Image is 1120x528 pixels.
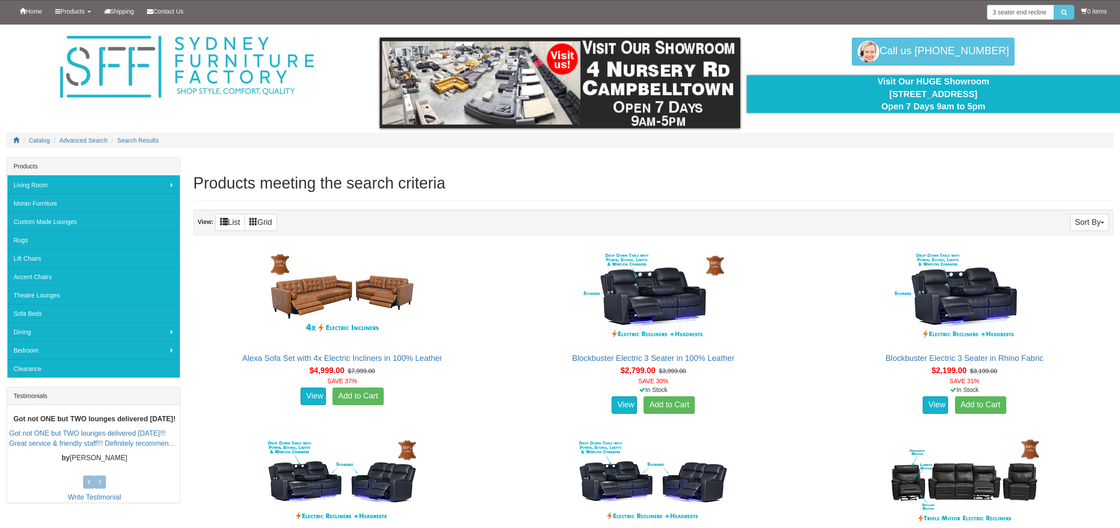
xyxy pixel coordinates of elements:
span: Home [26,8,42,15]
a: Living Room [7,175,180,194]
a: Add to Cart [644,396,695,414]
img: Blockbuster Electric 3 Seater in 100% Leather [574,249,732,345]
a: Blockbuster Electric 3 Seater in 100% Leather [572,354,735,363]
a: Clearance [7,359,180,378]
font: SAVE 30% [638,378,668,385]
a: Products [49,0,97,22]
a: Moran Furniture [7,194,180,212]
a: Theatre Lounges [7,286,180,304]
span: Contact Us [153,8,183,15]
div: In Stock [814,385,1115,394]
a: Search Results [117,137,159,144]
a: Lift Chairs [7,249,180,267]
div: Visit Our HUGE Showroom [STREET_ADDRESS] Open 7 Days 9am to 5pm [753,75,1113,113]
font: SAVE 31% [949,378,979,385]
a: View [301,388,326,405]
a: Home [13,0,49,22]
a: Blockbuster Electric 3 Seater in Rhino Fabric [885,354,1043,363]
h1: Products meeting the search criteria [193,175,1113,192]
a: List [215,214,245,231]
span: $2,799.00 [620,366,655,375]
a: View [612,396,637,414]
a: Accent Chairs [7,267,180,286]
img: Blockbuster Electric 3 Seater in Rhino Fabric [885,249,1043,345]
div: Products [7,157,180,175]
a: Add to Cart [332,388,384,405]
a: Got not ONE but TWO lounges delivered [DATE]!!! Great service & friendly staff!!! Definitely reco... [9,430,175,447]
div: Testimonials [7,387,180,405]
del: $7,999.00 [348,367,375,374]
button: Sort By [1070,214,1109,231]
a: Catalog [29,137,50,144]
a: Dining [7,322,180,341]
a: Add to Cart [955,396,1006,414]
span: $2,199.00 [931,366,966,375]
a: Write Testimonial [68,493,121,501]
a: Bedroom [7,341,180,359]
a: Alexa Sofa Set with 4x Electric Incliners in 100% Leather [242,354,442,363]
a: Grid [245,214,277,231]
a: Advanced Search [59,137,108,144]
p: [PERSON_NAME] [9,453,180,463]
b: Got not ONE but TWO lounges delivered [DATE]! [14,415,175,423]
del: $3,999.00 [659,367,686,374]
span: Products [60,8,84,15]
li: 0 items [1081,7,1107,16]
input: Site search [987,5,1054,20]
img: Sydney Furniture Factory [56,33,318,101]
a: Rugs [7,231,180,249]
div: In Stock [503,385,804,394]
font: SAVE 37% [327,378,357,385]
a: View [923,396,948,414]
a: Shipping [98,0,141,22]
b: by [62,454,70,462]
strong: View: [198,218,213,225]
img: Alexa Sofa Set with 4x Electric Incliners in 100% Leather [263,249,421,345]
a: Custom Made Lounges [7,212,180,231]
a: Contact Us [140,0,190,22]
del: $3,199.00 [970,367,997,374]
a: Sofa Beds [7,304,180,322]
span: $4,999.00 [309,366,344,375]
img: showroom.gif [380,38,740,128]
span: Shipping [110,8,134,15]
